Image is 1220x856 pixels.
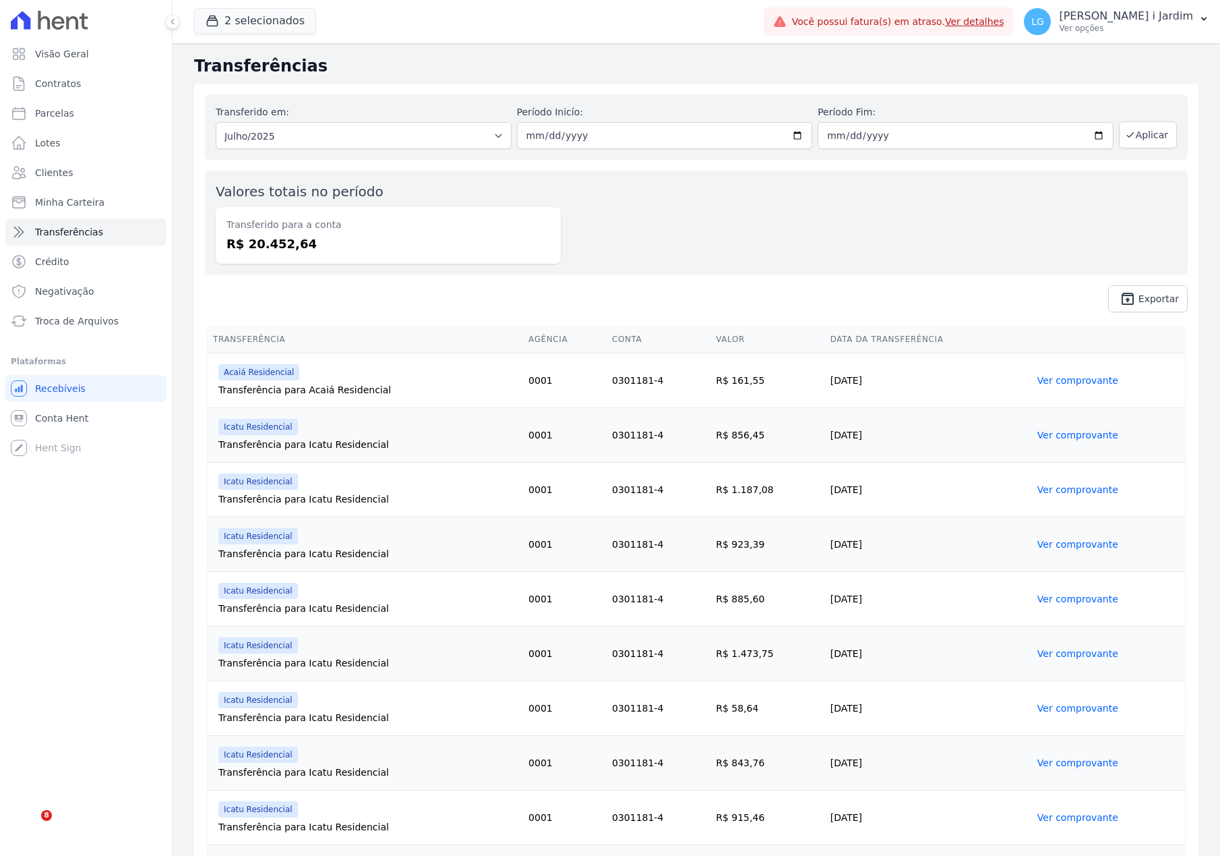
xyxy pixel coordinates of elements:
div: Transferência para Icatu Residencial [218,766,518,779]
a: Ver comprovante [1037,430,1118,440]
i: unarchive [1120,291,1136,307]
td: R$ 1.473,75 [710,627,824,681]
th: Data da Transferência [825,326,1032,353]
div: Transferência para Icatu Residencial [218,492,518,506]
td: R$ 923,39 [710,517,824,572]
span: Exportar [1138,295,1179,303]
td: 0001 [523,736,607,791]
div: Transferência para Icatu Residencial [218,711,518,724]
div: Transferência para Icatu Residencial [218,547,518,561]
td: [DATE] [825,408,1032,463]
span: Crédito [35,255,69,268]
a: Ver comprovante [1037,375,1118,386]
a: Clientes [5,159,166,186]
td: 0301181-4 [607,681,710,736]
a: unarchive Exportar [1108,285,1188,312]
a: Lotes [5,130,166,156]
span: Recebíveis [35,382,86,395]
span: 8 [41,810,52,821]
span: Clientes [35,166,73,179]
td: 0001 [523,791,607,845]
a: Visão Geral [5,40,166,67]
td: 0001 [523,353,607,408]
p: [PERSON_NAME] i Jardim [1059,9,1193,23]
a: Ver comprovante [1037,812,1118,823]
div: Transferência para Acaiá Residencial [218,383,518,397]
th: Transferência [208,326,523,353]
h2: Transferências [194,54,1198,78]
a: Ver comprovante [1037,703,1118,714]
span: Icatu Residencial [218,801,298,818]
span: Icatu Residencial [218,528,298,544]
td: [DATE] [825,353,1032,408]
span: Minha Carteira [35,196,104,209]
td: 0001 [523,572,607,627]
p: Ver opções [1059,23,1193,34]
a: Transferências [5,219,166,246]
a: Ver comprovante [1037,594,1118,604]
td: 0301181-4 [607,517,710,572]
a: Ver comprovante [1037,758,1118,768]
td: [DATE] [825,627,1032,681]
button: LG [PERSON_NAME] i Jardim Ver opções [1013,3,1220,40]
a: Negativação [5,278,166,305]
label: Transferido em: [216,107,289,117]
td: 0001 [523,627,607,681]
a: Ver comprovante [1037,539,1118,550]
span: Conta Hent [35,411,88,425]
td: R$ 161,55 [710,353,824,408]
span: Troca de Arquivos [35,314,119,328]
span: Negativação [35,285,94,298]
span: Icatu Residencial [218,637,298,654]
span: Lotes [35,136,61,150]
dt: Transferido para a conta [226,218,550,232]
span: Icatu Residencial [218,474,298,490]
td: R$ 1.187,08 [710,463,824,517]
span: Icatu Residencial [218,583,298,599]
a: Recebíveis [5,375,166,402]
label: Período Fim: [818,105,1114,119]
div: Plataformas [11,353,161,370]
td: 0301181-4 [607,572,710,627]
div: Transferência para Icatu Residencial [218,602,518,615]
span: Contratos [35,77,81,90]
th: Valor [710,326,824,353]
label: Período Inicío: [517,105,813,119]
a: Troca de Arquivos [5,308,166,335]
span: Transferências [35,225,103,239]
a: Ver comprovante [1037,648,1118,659]
a: Ver detalhes [945,16,1004,27]
span: Você possui fatura(s) em atraso. [792,15,1004,29]
span: Parcelas [35,107,74,120]
td: R$ 856,45 [710,408,824,463]
th: Agência [523,326,607,353]
div: Transferência para Icatu Residencial [218,820,518,834]
dd: R$ 20.452,64 [226,235,550,253]
td: 0001 [523,681,607,736]
td: [DATE] [825,463,1032,517]
a: Conta Hent [5,405,166,432]
td: [DATE] [825,681,1032,736]
td: R$ 915,46 [710,791,824,845]
td: [DATE] [825,791,1032,845]
td: [DATE] [825,736,1032,791]
td: R$ 843,76 [710,736,824,791]
a: Crédito [5,248,166,275]
iframe: Intercom live chat [13,810,46,843]
td: 0001 [523,408,607,463]
a: Contratos [5,70,166,97]
td: 0301181-4 [607,408,710,463]
th: Conta [607,326,710,353]
td: 0301181-4 [607,463,710,517]
a: Ver comprovante [1037,484,1118,495]
td: [DATE] [825,517,1032,572]
td: R$ 885,60 [710,572,824,627]
div: Transferência para Icatu Residencial [218,438,518,451]
td: 0301181-4 [607,791,710,845]
span: LG [1031,17,1044,26]
td: 0001 [523,463,607,517]
span: Icatu Residencial [218,419,298,435]
span: Acaiá Residencial [218,364,299,380]
span: Icatu Residencial [218,692,298,708]
td: 0001 [523,517,607,572]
